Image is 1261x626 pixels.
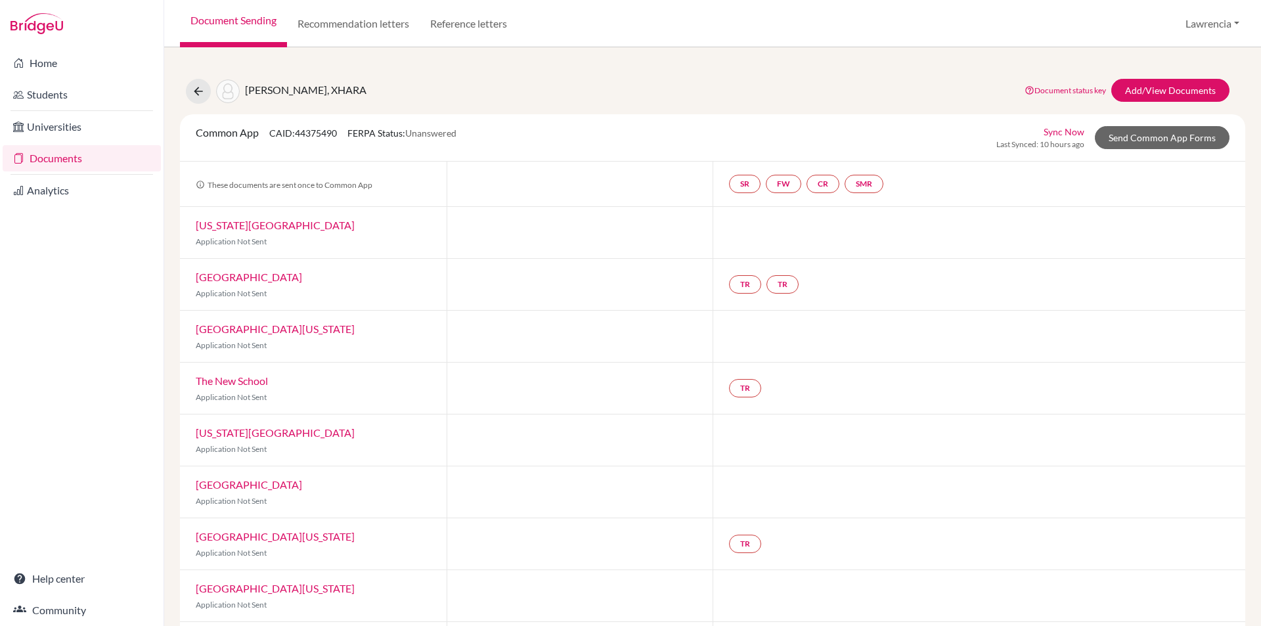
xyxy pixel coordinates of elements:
span: Application Not Sent [196,600,267,610]
span: Application Not Sent [196,392,267,402]
a: Analytics [3,177,161,204]
span: Application Not Sent [196,496,267,506]
span: Application Not Sent [196,236,267,246]
a: [GEOGRAPHIC_DATA][US_STATE] [196,530,355,543]
a: [GEOGRAPHIC_DATA][US_STATE] [196,323,355,335]
a: Students [3,81,161,108]
span: FERPA Status: [347,127,456,139]
span: Application Not Sent [196,548,267,558]
a: Document status key [1025,85,1106,95]
a: Community [3,597,161,623]
a: TR [766,275,799,294]
span: CAID: 44375490 [269,127,337,139]
a: The New School [196,374,268,387]
a: Send Common App Forms [1095,126,1229,149]
span: [PERSON_NAME], XHARA [245,83,366,96]
a: [GEOGRAPHIC_DATA] [196,478,302,491]
a: Sync Now [1044,125,1084,139]
span: Application Not Sent [196,288,267,298]
span: Application Not Sent [196,340,267,350]
a: FW [766,175,801,193]
span: Application Not Sent [196,444,267,454]
a: SMR [845,175,883,193]
a: [GEOGRAPHIC_DATA] [196,271,302,283]
img: Bridge-U [11,13,63,34]
a: TR [729,275,761,294]
a: [US_STATE][GEOGRAPHIC_DATA] [196,219,355,231]
a: TR [729,379,761,397]
span: These documents are sent once to Common App [196,180,372,190]
a: Help center [3,566,161,592]
a: Universities [3,114,161,140]
span: Unanswered [405,127,456,139]
span: Last Synced: 10 hours ago [996,139,1084,150]
button: Lawrencia [1180,11,1245,36]
a: Add/View Documents [1111,79,1229,102]
a: CR [807,175,839,193]
a: TR [729,535,761,553]
a: SR [729,175,761,193]
a: Home [3,50,161,76]
a: [GEOGRAPHIC_DATA][US_STATE] [196,582,355,594]
a: [US_STATE][GEOGRAPHIC_DATA] [196,426,355,439]
a: Documents [3,145,161,171]
span: Common App [196,126,259,139]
